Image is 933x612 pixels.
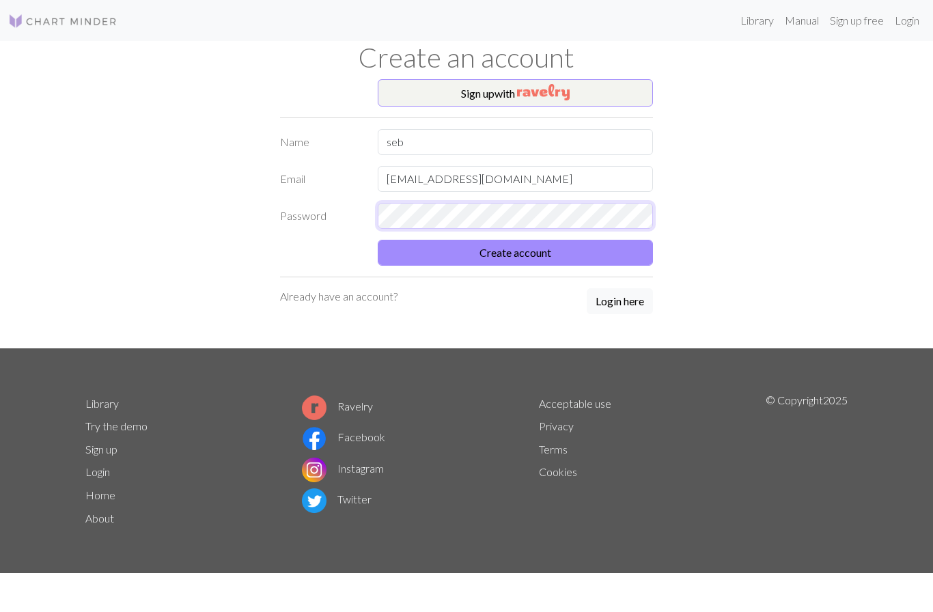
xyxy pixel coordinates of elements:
a: Home [85,488,115,501]
a: Privacy [539,419,574,432]
a: Login [889,7,925,34]
a: Sign up [85,443,117,456]
a: Login [85,465,110,478]
a: Try the demo [85,419,148,432]
img: Facebook logo [302,426,326,451]
a: Login here [587,288,653,316]
a: Cookies [539,465,577,478]
p: © Copyright 2025 [766,392,848,530]
img: Ravelry logo [302,395,326,420]
a: Instagram [302,462,384,475]
a: Sign up free [824,7,889,34]
p: Already have an account? [280,288,398,305]
img: Logo [8,13,117,29]
a: Terms [539,443,568,456]
a: About [85,512,114,525]
a: Acceptable use [539,397,611,410]
label: Password [272,203,370,229]
button: Login here [587,288,653,314]
label: Email [272,166,370,192]
a: Facebook [302,430,385,443]
a: Twitter [302,492,372,505]
label: Name [272,129,370,155]
h1: Create an account [77,41,856,74]
a: Library [85,397,119,410]
img: Instagram logo [302,458,326,482]
a: Library [735,7,779,34]
button: Create account [378,240,654,266]
a: Manual [779,7,824,34]
button: Sign upwith [378,79,654,107]
img: Twitter logo [302,488,326,513]
a: Ravelry [302,400,373,413]
img: Ravelry [517,84,570,100]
